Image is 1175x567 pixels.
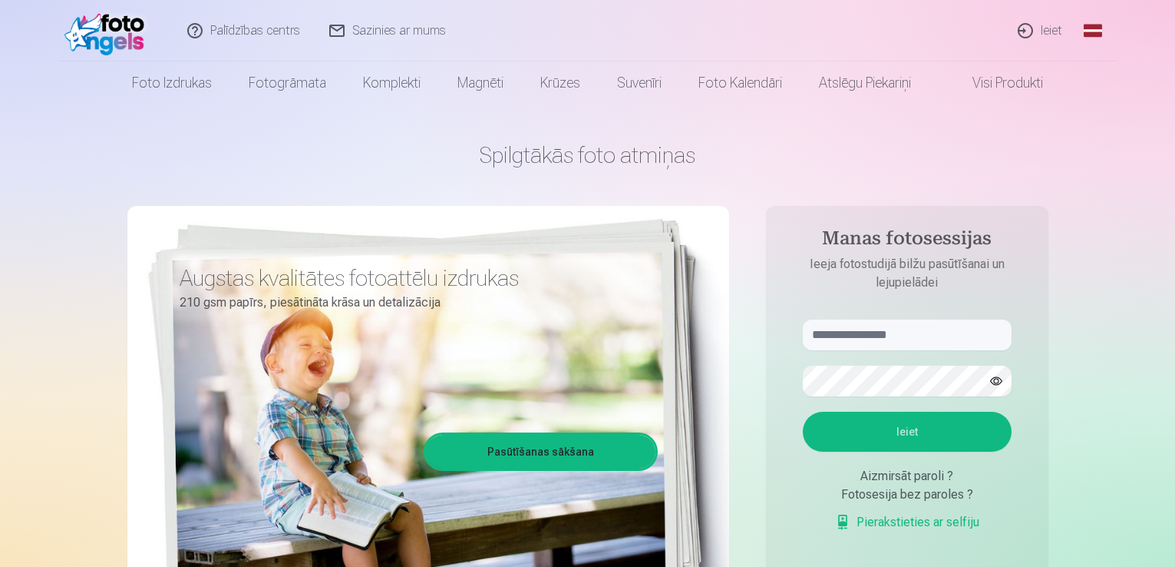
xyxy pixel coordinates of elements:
p: Ieeja fotostudijā bilžu pasūtīšanai un lejupielādei [787,255,1027,292]
a: Foto kalendāri [680,61,800,104]
button: Ieiet [803,412,1012,452]
a: Krūzes [522,61,599,104]
a: Visi produkti [929,61,1061,104]
div: Aizmirsāt paroli ? [803,467,1012,486]
img: /fa1 [64,6,153,55]
a: Fotogrāmata [230,61,345,104]
div: Fotosesija bez paroles ? [803,486,1012,504]
a: Foto izdrukas [114,61,230,104]
h4: Manas fotosessijas [787,227,1027,255]
a: Atslēgu piekariņi [800,61,929,104]
h1: Spilgtākās foto atmiņas [127,141,1048,169]
h3: Augstas kvalitātes fotoattēlu izdrukas [180,264,646,292]
a: Pierakstieties ar selfiju [835,513,979,532]
a: Magnēti [439,61,522,104]
a: Pasūtīšanas sākšana [426,435,655,469]
a: Suvenīri [599,61,680,104]
a: Komplekti [345,61,439,104]
p: 210 gsm papīrs, piesātināta krāsa un detalizācija [180,292,646,313]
